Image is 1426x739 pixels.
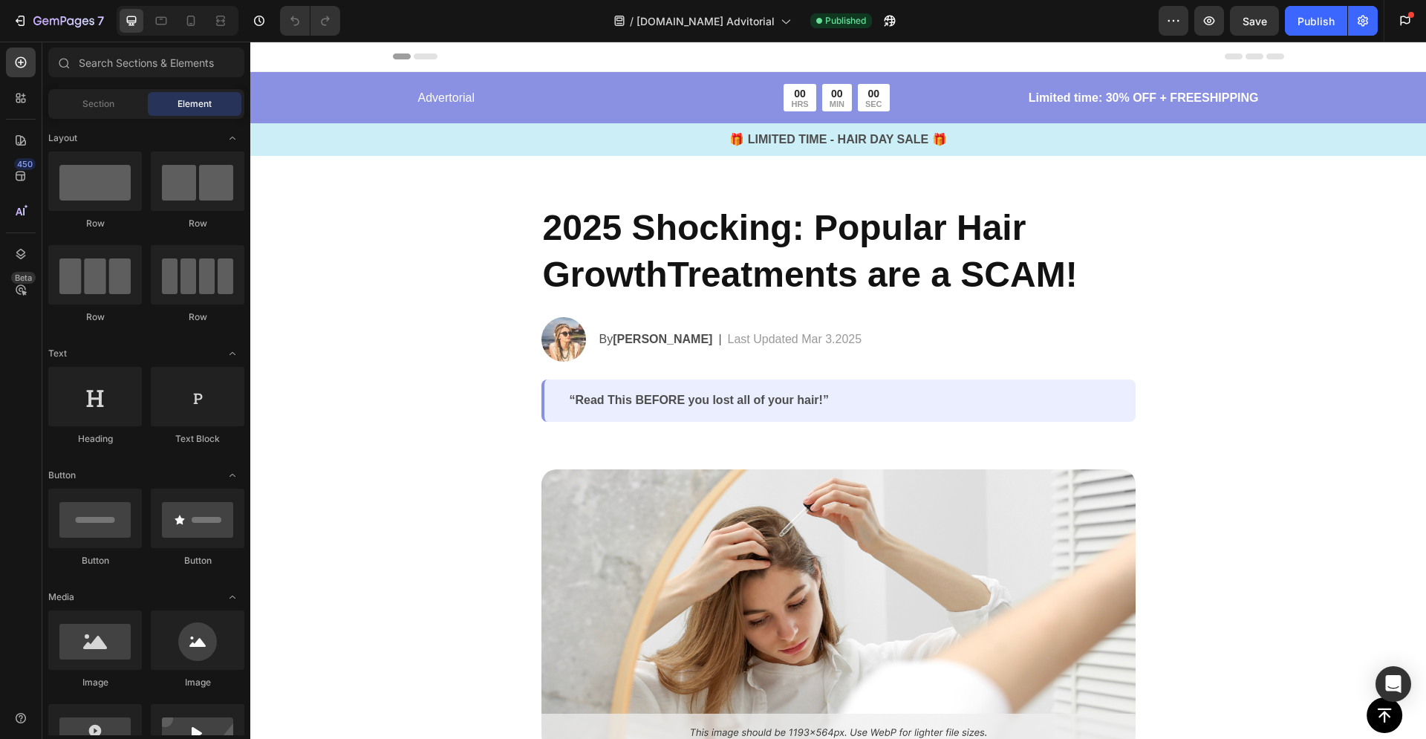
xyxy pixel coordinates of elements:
p: Last Updated Mar 3.2025 [478,289,612,307]
div: 00 [541,45,558,59]
span: [DOMAIN_NAME] Advitorial [637,13,775,29]
span: Toggle open [221,585,244,609]
p: SEC [615,59,632,67]
div: Row [48,310,142,324]
p: MIN [579,59,594,67]
div: 00 [579,45,594,59]
button: 7 [6,6,111,36]
p: “Read This BEFORE you lost all of your hair!” [319,351,860,367]
div: Image [48,676,142,689]
span: Section [82,97,114,111]
div: Text Block [151,432,244,446]
span: Toggle open [221,126,244,150]
iframe: Design area [250,42,1426,739]
div: 00 [615,45,632,59]
span: Layout [48,131,77,145]
span: Media [48,590,74,604]
span: Published [825,14,866,27]
p: 🎁 LIMITED TIME - HAIR DAY SALE 🎁 [1,89,1174,107]
div: Image [151,676,244,689]
p: 7 [97,12,104,30]
strong: [PERSON_NAME] [362,291,462,304]
img: gempages_581709755282621288-44dfbdc5-22dd-4086-aa6a-22f9d8c65449.png [291,428,885,709]
p: | [468,289,471,307]
div: Row [151,310,244,324]
div: Heading [48,432,142,446]
div: Open Intercom Messenger [1375,666,1411,702]
span: Save [1243,15,1267,27]
span: Element [178,97,212,111]
div: Row [151,217,244,230]
span: Toggle open [221,463,244,487]
span: / [630,13,634,29]
button: Save [1230,6,1279,36]
input: Search Sections & Elements [48,48,244,77]
div: Publish [1298,13,1335,29]
img: gempages_581709755282621288-ed47bd1c-3075-45c7-aedf-e45421c759b6.png [291,276,336,320]
p: Limited time: 30% OFF + FREESHIPPING [732,48,1009,65]
p: HRS [541,59,558,67]
button: Publish [1285,6,1347,36]
div: Button [48,554,142,567]
h2: 2025 Shocking: Popular Hair GrowthTreatments are a SCAM! [291,162,885,258]
div: Undo/Redo [280,6,340,36]
p: By [349,289,463,307]
span: Toggle open [221,342,244,365]
div: Row [48,217,142,230]
span: Button [48,469,76,482]
div: Beta [11,272,36,284]
div: 450 [14,158,36,170]
div: Button [151,554,244,567]
span: Text [48,347,67,360]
